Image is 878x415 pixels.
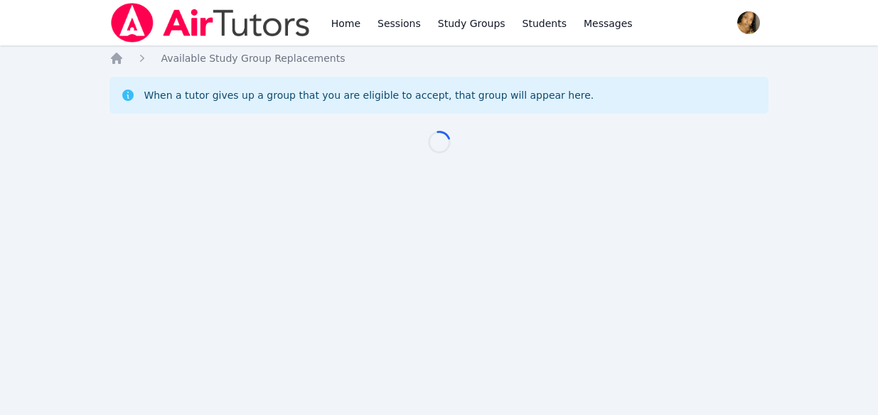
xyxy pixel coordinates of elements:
[161,51,345,65] a: Available Study Group Replacements
[109,51,768,65] nav: Breadcrumb
[584,16,633,31] span: Messages
[109,3,311,43] img: Air Tutors
[161,53,345,64] span: Available Study Group Replacements
[144,88,594,102] div: When a tutor gives up a group that you are eligible to accept, that group will appear here.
